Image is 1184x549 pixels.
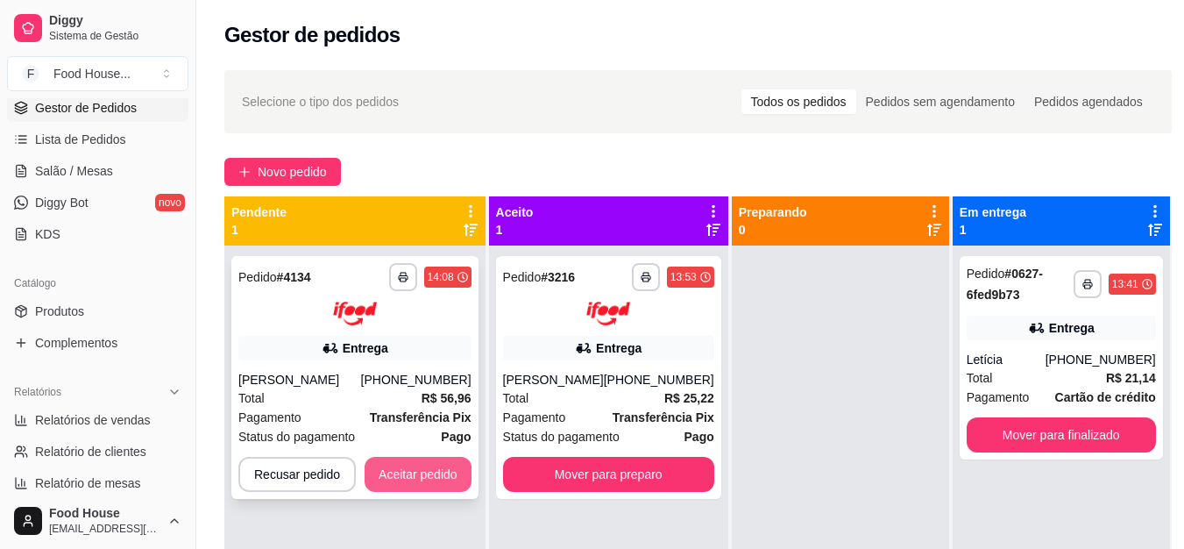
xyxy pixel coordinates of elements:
[333,302,377,325] img: ifood
[1106,371,1156,385] strong: R$ 21,14
[967,417,1156,453] button: Mover para finalizado
[370,410,471,424] strong: Transferência Pix
[503,427,620,446] span: Status do pagamento
[238,457,356,492] button: Recusar pedido
[7,56,188,91] button: Select a team
[739,203,807,221] p: Preparando
[503,457,714,492] button: Mover para preparo
[7,438,188,466] a: Relatório de clientes
[422,391,471,405] strong: R$ 56,96
[596,339,642,357] div: Entrega
[960,203,1026,221] p: Em entrega
[35,162,113,180] span: Salão / Mesas
[22,65,39,82] span: F
[7,220,188,248] a: KDS
[1046,351,1156,368] div: [PHONE_NUMBER]
[7,406,188,434] a: Relatórios de vendas
[35,194,89,211] span: Diggy Bot
[441,430,471,444] strong: Pago
[967,267,1043,302] strong: # 0627-6fed9b73
[7,157,188,185] a: Salão / Mesas
[238,166,251,178] span: plus
[53,65,131,82] div: Food House ...
[224,158,341,186] button: Novo pedido
[35,474,141,492] span: Relatório de mesas
[258,162,327,182] span: Novo pedido
[503,371,604,389] div: [PERSON_NAME]
[1055,390,1156,404] strong: Cartão de crédito
[1049,319,1095,337] div: Entrega
[35,334,117,352] span: Complementos
[365,457,471,492] button: Aceitar pedido
[496,221,534,239] p: 1
[49,13,181,29] span: Diggy
[238,408,301,427] span: Pagamento
[35,131,126,148] span: Lista de Pedidos
[503,408,566,427] span: Pagamento
[238,270,277,284] span: Pedido
[967,388,1030,407] span: Pagamento
[238,371,361,389] div: [PERSON_NAME]
[664,391,714,405] strong: R$ 25,22
[49,522,160,536] span: [EMAIL_ADDRESS][DOMAIN_NAME]
[670,270,697,284] div: 13:53
[739,221,807,239] p: 0
[49,29,181,43] span: Sistema de Gestão
[967,267,1005,281] span: Pedido
[35,303,84,320] span: Produtos
[7,189,188,217] a: Diggy Botnovo
[496,203,534,221] p: Aceito
[967,351,1046,368] div: Letícia
[49,506,160,522] span: Food House
[741,89,856,114] div: Todos os pedidos
[238,427,355,446] span: Status do pagamento
[35,411,151,429] span: Relatórios de vendas
[1024,89,1152,114] div: Pedidos agendados
[7,469,188,497] a: Relatório de mesas
[224,21,401,49] h2: Gestor de pedidos
[238,389,265,408] span: Total
[541,270,575,284] strong: # 3216
[35,99,137,117] span: Gestor de Pedidos
[613,410,714,424] strong: Transferência Pix
[428,270,454,284] div: 14:08
[242,92,399,111] span: Selecione o tipo dos pedidos
[7,94,188,122] a: Gestor de Pedidos
[35,443,146,460] span: Relatório de clientes
[967,368,993,388] span: Total
[7,297,188,325] a: Produtos
[7,269,188,297] div: Catálogo
[7,329,188,357] a: Complementos
[586,302,630,325] img: ifood
[7,125,188,153] a: Lista de Pedidos
[361,371,471,389] div: [PHONE_NUMBER]
[604,371,714,389] div: [PHONE_NUMBER]
[960,221,1026,239] p: 1
[7,500,188,542] button: Food House[EMAIL_ADDRESS][DOMAIN_NAME]
[231,203,287,221] p: Pendente
[343,339,388,357] div: Entrega
[1112,277,1138,291] div: 13:41
[7,7,188,49] a: DiggySistema de Gestão
[277,270,311,284] strong: # 4134
[503,270,542,284] span: Pedido
[684,430,714,444] strong: Pago
[14,385,61,399] span: Relatórios
[503,389,529,408] span: Total
[35,225,60,243] span: KDS
[231,221,287,239] p: 1
[856,89,1024,114] div: Pedidos sem agendamento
